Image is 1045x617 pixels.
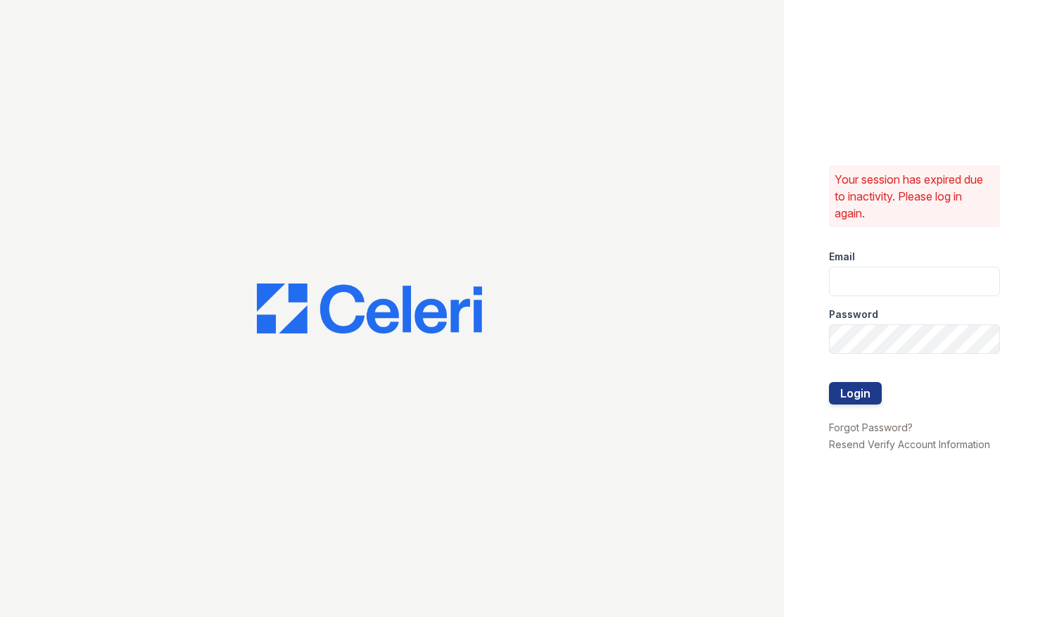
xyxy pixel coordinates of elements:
button: Login [829,382,882,405]
a: Resend Verify Account Information [829,438,990,450]
label: Email [829,250,855,264]
img: CE_Logo_Blue-a8612792a0a2168367f1c8372b55b34899dd931a85d93a1a3d3e32e68fde9ad4.png [257,284,482,334]
a: Forgot Password? [829,421,913,433]
label: Password [829,307,878,322]
p: Your session has expired due to inactivity. Please log in again. [835,171,994,222]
